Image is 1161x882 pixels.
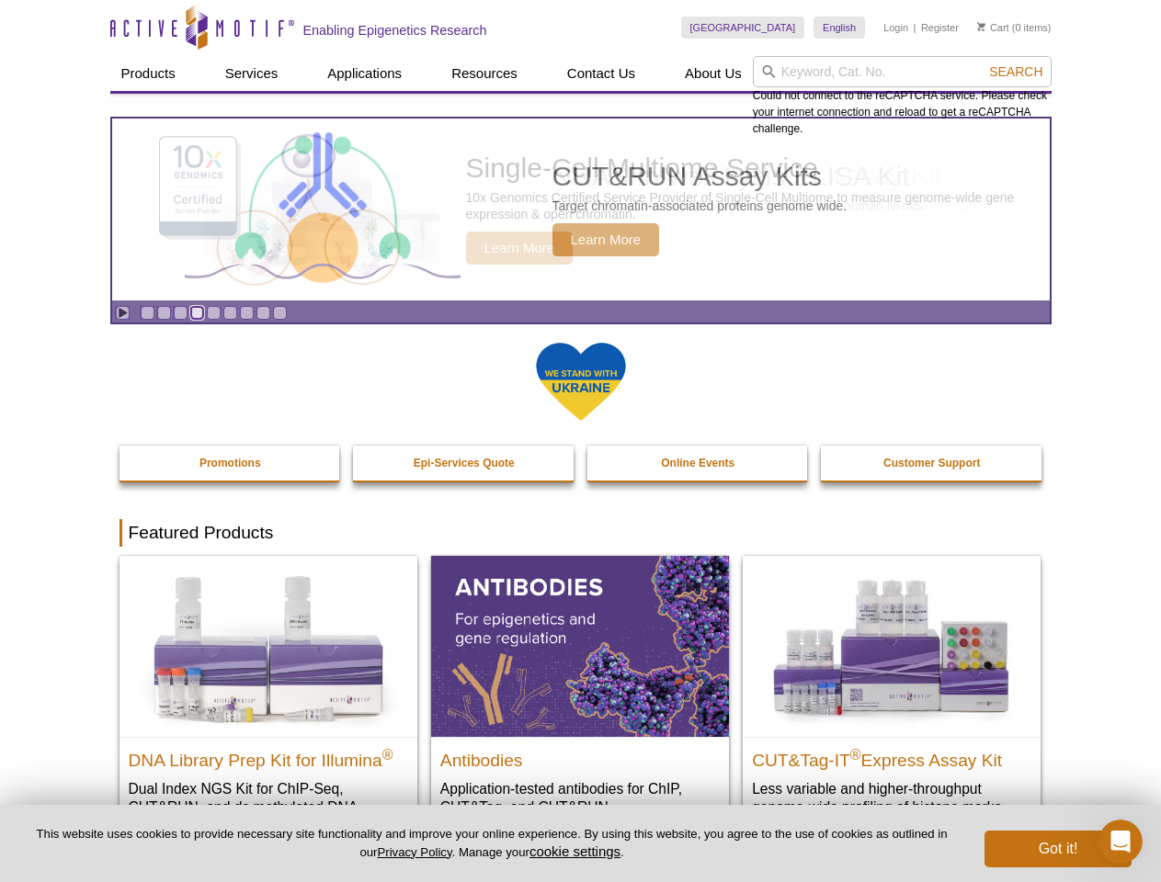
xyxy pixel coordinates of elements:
h2: Enabling Epigenetics Research [303,22,487,39]
button: Got it! [985,831,1132,867]
button: cookie settings [529,843,620,859]
strong: Promotions [199,457,261,469]
a: [GEOGRAPHIC_DATA] [681,17,805,39]
a: Epi-Services Quote [353,446,575,481]
strong: Online Events [661,457,734,469]
a: Login [883,21,908,34]
p: Less variable and higher-throughput genome-wide profiling of histone marks​. [752,779,1031,817]
li: (0 items) [977,17,1052,39]
a: Go to slide 8 [256,306,270,320]
a: Go to slide 2 [157,306,171,320]
button: Search [984,63,1048,80]
a: Go to slide 3 [174,306,188,320]
img: CUT&RUN Assay Kits [185,126,461,294]
img: CUT&Tag-IT® Express Assay Kit [743,556,1041,736]
a: CUT&RUN Assay Kits CUT&RUN Assay Kits Target chromatin-associated proteins genome wide. Learn More [112,119,1050,300]
a: Go to slide 6 [223,306,237,320]
p: Target chromatin-associated proteins genome wide. [552,198,848,214]
a: Services [214,56,290,91]
p: Dual Index NGS Kit for ChIP-Seq, CUT&RUN, and ds methylated DNA assays. [129,779,408,835]
li: | [914,17,916,39]
a: English [814,17,865,39]
h2: DNA Library Prep Kit for Illumina [129,742,408,770]
a: Privacy Policy [377,845,451,859]
img: DNA Library Prep Kit for Illumina [120,556,417,736]
a: Go to slide 4 [190,306,204,320]
a: Contact Us [556,56,646,91]
h2: CUT&RUN Assay Kits [552,163,848,190]
strong: Customer Support [883,457,980,469]
a: Cart [977,21,1009,34]
span: Learn More [552,223,660,256]
a: Applications [316,56,413,91]
a: DNA Library Prep Kit for Illumina DNA Library Prep Kit for Illumina® Dual Index NGS Kit for ChIP-... [120,556,417,853]
a: Toggle autoplay [116,306,130,320]
a: Online Events [587,446,810,481]
a: CUT&Tag-IT® Express Assay Kit CUT&Tag-IT®Express Assay Kit Less variable and higher-throughput ge... [743,556,1041,834]
h2: Featured Products [120,519,1042,547]
p: Application-tested antibodies for ChIP, CUT&Tag, and CUT&RUN. [440,779,720,817]
sup: ® [382,746,393,762]
a: About Us [674,56,753,91]
iframe: Intercom live chat [1098,820,1143,864]
img: All Antibodies [431,556,729,736]
article: CUT&RUN Assay Kits [112,119,1050,300]
div: Could not connect to the reCAPTCHA service. Please check your internet connection and reload to g... [753,56,1052,137]
a: Promotions [120,446,342,481]
img: We Stand With Ukraine [535,341,627,423]
a: Products [110,56,187,91]
sup: ® [850,746,861,762]
a: Go to slide 9 [273,306,287,320]
a: Go to slide 5 [207,306,221,320]
a: Go to slide 1 [141,306,154,320]
img: Your Cart [977,22,985,31]
span: Search [989,64,1042,79]
h2: CUT&Tag-IT Express Assay Kit [752,742,1031,770]
strong: Epi-Services Quote [414,457,515,469]
a: Register [921,21,959,34]
h2: Antibodies [440,742,720,770]
a: All Antibodies Antibodies Application-tested antibodies for ChIP, CUT&Tag, and CUT&RUN. [431,556,729,834]
a: Resources [440,56,529,91]
p: This website uses cookies to provide necessary site functionality and improve your online experie... [29,826,954,861]
input: Keyword, Cat. No. [753,56,1052,87]
a: Go to slide 7 [240,306,254,320]
a: Customer Support [821,446,1043,481]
